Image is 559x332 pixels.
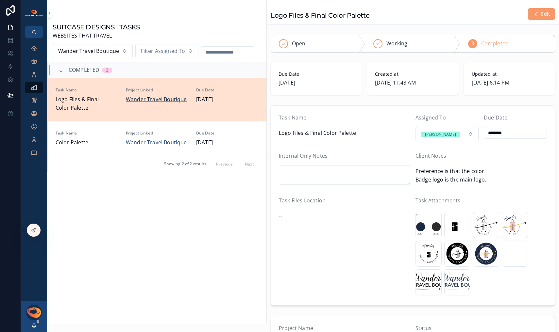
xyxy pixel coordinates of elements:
span: Updated at [472,71,547,77]
a: Wander Travel Boutique [126,138,187,147]
button: Select Button [135,44,199,58]
span: Completed [481,40,509,48]
span: Assigned To [415,114,446,121]
span: Due Date [279,71,354,77]
span: Color Palette [56,138,118,147]
h1: Logo Files & Final Color Palette [271,11,369,20]
span: Project Name [279,324,313,332]
span: Preference is that the color Badge logo is the main logo. [415,167,547,184]
span: WEBSITES THAT TRAVEL [53,32,140,40]
span: Project Linked [126,87,188,93]
span: Wander Travel Boutique [58,47,119,55]
span: Logo Files & Final Color Palette [279,129,410,137]
h1: SUITCASE DESIGNS | TASKS [53,23,140,32]
span: Task Attachments [415,197,461,204]
span: Task Files Location [279,197,326,204]
img: App logo [25,9,43,17]
span: [DATE] 6:14 PM [472,79,547,87]
span: Due Date [196,131,259,136]
span: Task Name [56,131,118,136]
span: Project Linked [126,131,188,136]
span: Working [386,40,407,48]
span: [DATE] [279,79,354,87]
a: Task NameColor PaletteProject LinkedWander Travel BoutiqueDue Date[DATE] [48,121,266,156]
span: Logo Files & Final Color Palette [56,95,118,112]
div: scrollable content [21,38,47,167]
span: Task Name [56,87,118,93]
span: Internal Only Notes [279,152,328,159]
span: 3 [471,40,474,48]
span: [DATE] [196,138,259,147]
button: Edit [528,8,555,20]
button: Select Button [53,44,133,58]
span: Status [415,324,432,332]
div: [PERSON_NAME] [425,132,456,137]
button: Select Button [415,127,479,141]
span: [DATE] [196,95,259,104]
span: Client Notes [415,152,446,159]
span: Open [292,40,306,48]
span: [DATE] 11:43 AM [375,79,450,87]
span: Filter Assigned To [141,47,185,55]
span: COMPLETED [69,66,99,74]
a: Wander Travel Boutique [126,95,187,104]
span: Task Name [279,114,306,121]
span: Due Date [484,114,507,121]
span: Created at [375,71,450,77]
span: -- [279,212,282,220]
span: Due Date [196,87,259,93]
a: Task NameLogo Files & Final Color PaletteProject LinkedWander Travel BoutiqueDue Date[DATE] [48,78,266,121]
div: 2 [106,68,108,73]
span: Showing 2 of 2 results [164,161,207,166]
